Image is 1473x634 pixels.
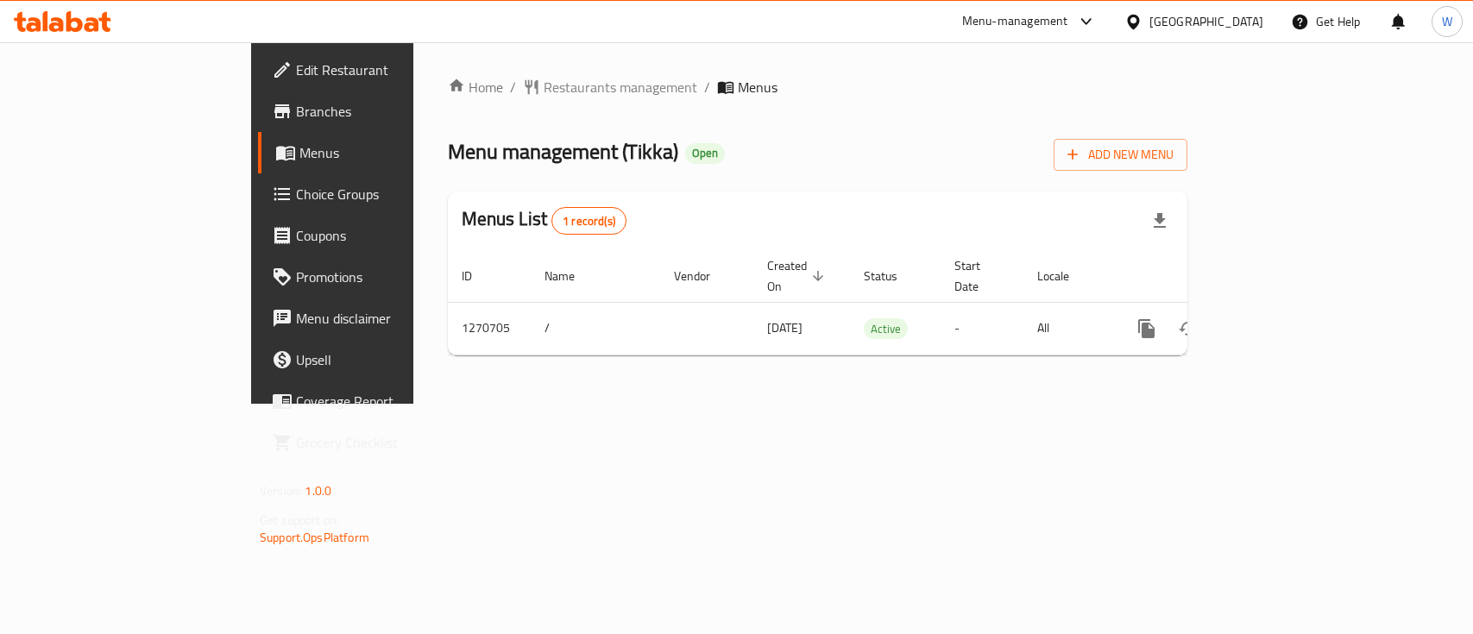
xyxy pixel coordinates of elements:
[296,267,483,287] span: Promotions
[258,339,497,380] a: Upsell
[305,480,331,502] span: 1.0.0
[704,77,710,97] li: /
[258,380,497,422] a: Coverage Report
[448,250,1306,355] table: enhanced table
[510,77,516,97] li: /
[954,255,1003,297] span: Start Date
[1023,302,1112,355] td: All
[1037,266,1092,286] span: Locale
[738,77,777,97] span: Menus
[448,132,678,171] span: Menu management ( Tikka )
[1139,200,1180,242] div: Export file
[962,11,1068,32] div: Menu-management
[1067,144,1174,166] span: Add New Menu
[260,480,302,502] span: Version:
[258,298,497,339] a: Menu disclaimer
[1168,308,1209,349] button: Change Status
[1112,250,1306,303] th: Actions
[299,142,483,163] span: Menus
[551,207,626,235] div: Total records count
[545,266,597,286] span: Name
[296,349,483,370] span: Upsell
[941,302,1023,355] td: -
[523,77,697,97] a: Restaurants management
[296,308,483,329] span: Menu disclaimer
[296,60,483,80] span: Edit Restaurant
[864,319,908,339] span: Active
[1149,12,1263,31] div: [GEOGRAPHIC_DATA]
[674,266,733,286] span: Vendor
[552,213,626,229] span: 1 record(s)
[767,255,829,297] span: Created On
[767,317,803,339] span: [DATE]
[258,132,497,173] a: Menus
[258,173,497,215] a: Choice Groups
[1442,12,1452,31] span: W
[685,143,725,164] div: Open
[258,49,497,91] a: Edit Restaurant
[462,266,494,286] span: ID
[296,432,483,453] span: Grocery Checklist
[258,256,497,298] a: Promotions
[296,184,483,204] span: Choice Groups
[258,215,497,256] a: Coupons
[260,509,339,531] span: Get support on:
[462,206,626,235] h2: Menus List
[258,91,497,132] a: Branches
[260,526,369,549] a: Support.OpsPlatform
[296,101,483,122] span: Branches
[448,77,1187,97] nav: breadcrumb
[258,422,497,463] a: Grocery Checklist
[531,302,660,355] td: /
[864,266,920,286] span: Status
[296,391,483,411] span: Coverage Report
[685,146,725,160] span: Open
[544,77,697,97] span: Restaurants management
[296,225,483,246] span: Coupons
[1126,308,1168,349] button: more
[1054,139,1187,171] button: Add New Menu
